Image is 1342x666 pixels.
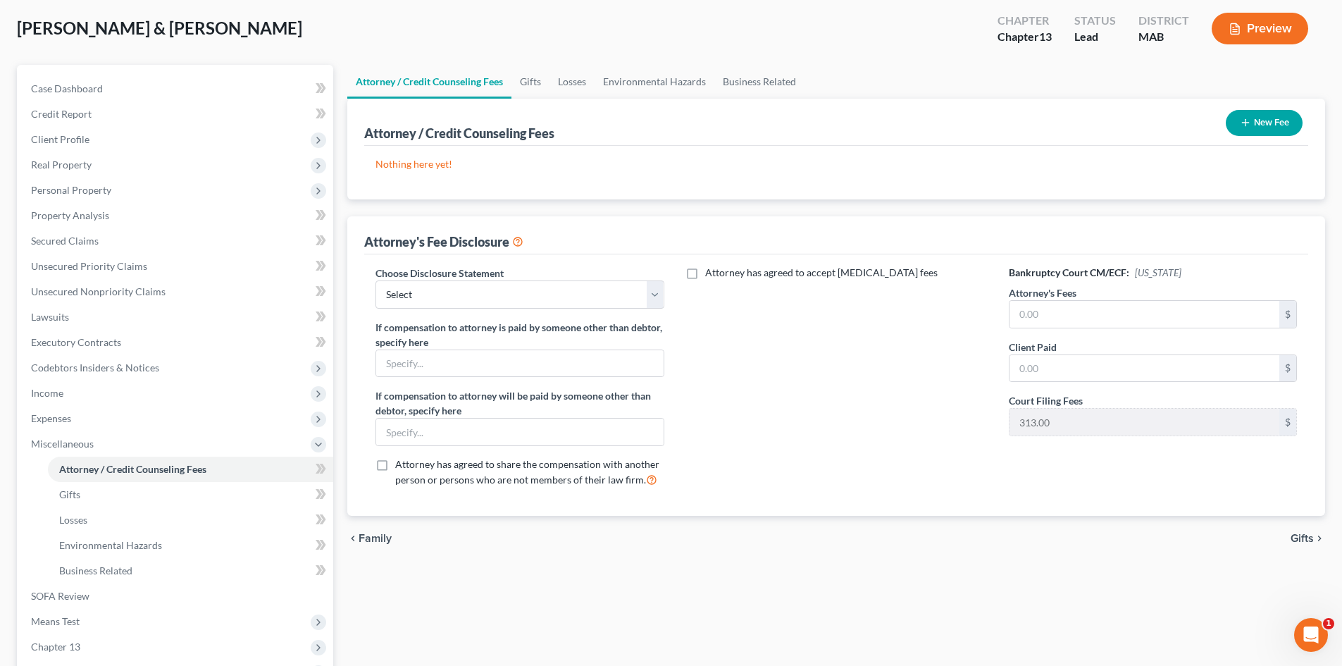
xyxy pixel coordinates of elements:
[20,228,333,254] a: Secured Claims
[20,279,333,304] a: Unsecured Nonpriority Claims
[1009,266,1297,280] h6: Bankruptcy Court CM/ECF:
[1291,533,1314,544] span: Gifts
[20,76,333,101] a: Case Dashboard
[1294,618,1328,652] iframe: Intercom live chat
[59,488,80,500] span: Gifts
[1279,301,1296,328] div: $
[1138,29,1189,45] div: MAB
[48,558,333,584] a: Business Related
[31,641,80,653] span: Chapter 13
[376,419,663,445] input: Specify...
[59,514,87,526] span: Losses
[31,209,109,221] span: Property Analysis
[375,388,664,418] label: If compensation to attorney will be paid by someone other than debtor, specify here
[1039,30,1052,43] span: 13
[31,387,63,399] span: Income
[59,539,162,551] span: Environmental Hazards
[31,438,94,450] span: Miscellaneous
[549,65,595,99] a: Losses
[375,320,664,350] label: If compensation to attorney is paid by someone other than debtor, specify here
[31,362,159,374] span: Codebtors Insiders & Notices
[347,533,392,544] button: chevron_left Family
[364,233,523,250] div: Attorney's Fee Disclosure
[1009,340,1057,354] label: Client Paid
[347,65,511,99] a: Attorney / Credit Counseling Fees
[359,533,392,544] span: Family
[998,29,1052,45] div: Chapter
[20,304,333,330] a: Lawsuits
[48,507,333,533] a: Losses
[31,285,166,297] span: Unsecured Nonpriority Claims
[31,184,111,196] span: Personal Property
[347,533,359,544] i: chevron_left
[20,101,333,127] a: Credit Report
[1009,409,1279,436] input: 0.00
[1291,533,1325,544] button: Gifts chevron_right
[1279,409,1296,436] div: $
[48,482,333,507] a: Gifts
[20,254,333,279] a: Unsecured Priority Claims
[31,412,71,424] span: Expenses
[714,65,804,99] a: Business Related
[59,565,132,576] span: Business Related
[31,590,89,602] span: SOFA Review
[31,260,147,272] span: Unsecured Priority Claims
[1279,355,1296,382] div: $
[375,157,1297,171] p: Nothing here yet!
[31,336,121,348] span: Executory Contracts
[31,235,99,247] span: Secured Claims
[1226,110,1303,136] button: New Fee
[48,457,333,482] a: Attorney / Credit Counseling Fees
[20,584,333,609] a: SOFA Review
[31,108,92,120] span: Credit Report
[20,203,333,228] a: Property Analysis
[1009,393,1083,408] label: Court Filing Fees
[1074,29,1116,45] div: Lead
[376,350,663,377] input: Specify...
[59,463,206,475] span: Attorney / Credit Counseling Fees
[1323,618,1334,629] span: 1
[1138,13,1189,29] div: District
[1009,355,1279,382] input: 0.00
[31,311,69,323] span: Lawsuits
[395,458,659,486] span: Attorney has agreed to share the compensation with another person or persons who are not members ...
[1212,13,1308,44] button: Preview
[1074,13,1116,29] div: Status
[31,82,103,94] span: Case Dashboard
[31,133,89,145] span: Client Profile
[31,159,92,171] span: Real Property
[364,125,554,142] div: Attorney / Credit Counseling Fees
[595,65,714,99] a: Environmental Hazards
[17,18,302,38] span: [PERSON_NAME] & [PERSON_NAME]
[1135,266,1181,278] span: [US_STATE]
[1009,285,1076,300] label: Attorney's Fees
[998,13,1052,29] div: Chapter
[511,65,549,99] a: Gifts
[31,615,80,627] span: Means Test
[48,533,333,558] a: Environmental Hazards
[1314,533,1325,544] i: chevron_right
[1009,301,1279,328] input: 0.00
[20,330,333,355] a: Executory Contracts
[375,266,504,280] label: Choose Disclosure Statement
[705,266,938,278] span: Attorney has agreed to accept [MEDICAL_DATA] fees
